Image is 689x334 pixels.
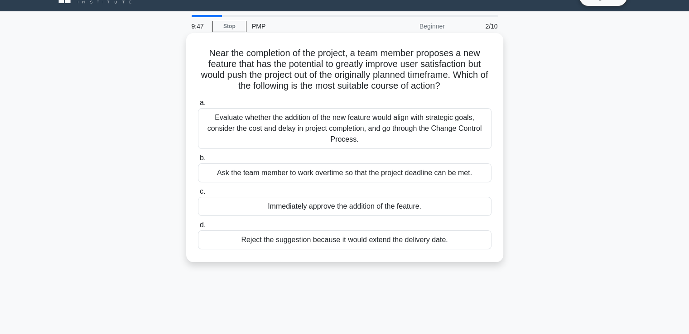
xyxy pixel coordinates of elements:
h5: Near the completion of the project, a team member proposes a new feature that has the potential t... [197,48,492,92]
div: 9:47 [186,17,212,35]
div: Ask the team member to work overtime so that the project deadline can be met. [198,163,491,182]
div: Beginner [371,17,450,35]
div: Reject the suggestion because it would extend the delivery date. [198,230,491,249]
div: Evaluate whether the addition of the new feature would align with strategic goals, consider the c... [198,108,491,149]
div: PMP [246,17,371,35]
span: b. [200,154,206,162]
a: Stop [212,21,246,32]
div: Immediately approve the addition of the feature. [198,197,491,216]
span: a. [200,99,206,106]
span: c. [200,187,205,195]
div: 2/10 [450,17,503,35]
span: d. [200,221,206,229]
